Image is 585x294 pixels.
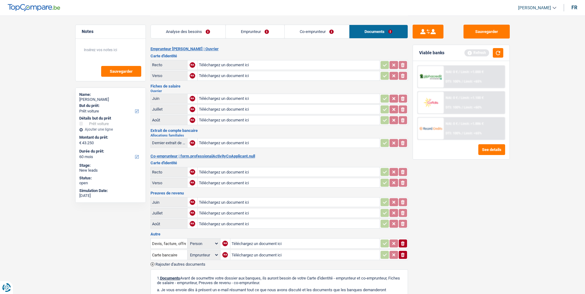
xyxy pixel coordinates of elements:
div: Juillet [152,107,186,112]
h3: Extrait de compte bancaire [150,129,408,133]
span: / [459,122,460,126]
div: Dernier extrait de compte pour vos allocations familiales [152,141,186,145]
span: NAI: 0 € [446,96,458,100]
a: Analyse des besoins [151,25,225,38]
span: [PERSON_NAME] [518,5,551,10]
div: NA [222,241,228,246]
h3: Autre [150,232,408,236]
span: Sauvegarder [110,69,133,73]
div: Verso [152,181,186,185]
div: NA [190,199,195,205]
span: € [79,141,81,145]
div: NA [190,210,195,216]
span: Rajouter d'autres documents [155,262,205,266]
span: / [462,131,463,135]
div: NA [190,169,195,175]
span: DTI: 100% [446,131,461,135]
div: Verso [152,73,186,78]
div: Refresh [464,49,489,56]
span: DTI: 100% [446,105,461,109]
img: AlphaCredit [419,73,442,80]
button: Sauvegarder [463,25,510,39]
div: NA [190,180,195,186]
p: 1. Avant de soumettre votre dossier aux banques, ils auront besoin de votre Carte d'identité - em... [157,276,402,285]
img: Cofidis [419,97,442,108]
div: [PERSON_NAME] [79,97,142,102]
span: / [459,70,460,74]
span: Documents [160,276,180,280]
div: Viable banks [419,50,444,55]
div: open [79,181,142,186]
h2: Allocations familiales [150,134,408,137]
label: But du prêt: [79,103,141,108]
h2: Emprunteur [PERSON_NAME] | Ouvrier [150,47,408,51]
h2: Ouvrier [150,89,408,93]
h3: Carte d'identité [150,161,408,165]
span: / [459,96,460,100]
span: Limit: <65% [464,80,482,84]
span: / [462,105,463,109]
a: Co-emprunteur [285,25,349,38]
span: / [462,80,463,84]
div: Juin [152,200,186,205]
div: NA [190,62,195,68]
div: Août [152,118,186,122]
h5: Notes [82,29,139,34]
span: Limit: <60% [464,105,482,109]
h3: Preuves de revenu [150,191,408,195]
div: Détails but du prêt [79,116,142,121]
div: NA [190,117,195,123]
img: Record Credits [419,123,442,134]
span: NAI: 0 € [446,70,458,74]
div: Stage: [79,163,142,168]
div: NA [222,252,228,258]
div: Août [152,222,186,226]
span: Limit: >1.000 € [461,70,484,74]
div: Juillet [152,211,186,215]
div: fr [571,5,577,10]
div: Ajouter une ligne [79,127,142,132]
button: See details [478,144,505,155]
h2: Co-emprunteur | form.professionalActivityCoApplicant.null [150,154,408,159]
span: Limit: >1.100 € [461,96,484,100]
div: NA [190,221,195,227]
span: DTI: 100% [446,80,461,84]
span: Limit: <65% [464,131,482,135]
div: NA [190,140,195,146]
div: NA [190,96,195,101]
label: Montant du prêt: [79,135,141,140]
div: Recto [152,170,186,174]
h3: Carte d'identité [150,54,408,58]
h3: Fiches de salaire [150,84,408,88]
div: NA [190,73,195,79]
div: Simulation Date: [79,188,142,193]
a: Emprunteur [226,25,284,38]
button: Rajouter d'autres documents [150,262,205,266]
div: [DATE] [79,193,142,198]
a: [PERSON_NAME] [513,3,556,13]
div: Recto [152,63,186,67]
img: TopCompare Logo [8,4,60,11]
div: New leads [79,168,142,173]
div: NA [190,107,195,112]
div: Name: [79,92,142,97]
a: Documents [349,25,408,38]
span: Limit: >1.886 € [461,122,484,126]
div: Juin [152,96,186,101]
div: Status: [79,176,142,181]
button: Sauvegarder [101,66,141,77]
label: Durée du prêt: [79,149,141,154]
span: NAI: 0 € [446,122,458,126]
p: a. Je vous envoie dès à présent un e-mail résumant tout ce que nous avons discuté et les doc... [157,288,402,292]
